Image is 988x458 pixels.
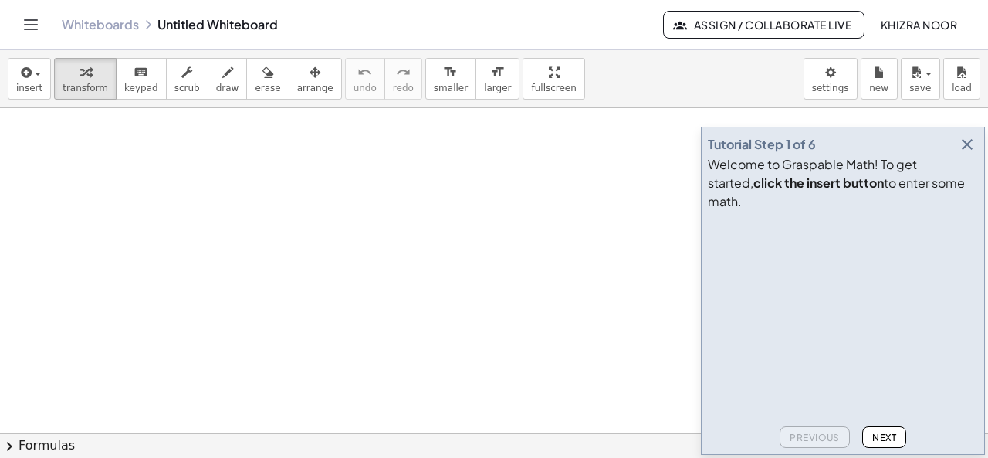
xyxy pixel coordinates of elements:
[676,18,851,32] span: Assign / Collaborate Live
[124,83,158,93] span: keypad
[393,83,414,93] span: redo
[753,175,884,191] b: click the insert button
[208,58,248,100] button: draw
[872,432,896,443] span: Next
[174,83,200,93] span: scrub
[8,58,51,100] button: insert
[663,11,864,39] button: Assign / Collaborate Live
[255,83,280,93] span: erase
[490,63,505,82] i: format_size
[868,11,969,39] button: Khizra Noor
[523,58,584,100] button: fullscreen
[425,58,476,100] button: format_sizesmaller
[116,58,167,100] button: keyboardkeypad
[901,58,940,100] button: save
[166,58,208,100] button: scrub
[434,83,468,93] span: smaller
[484,83,511,93] span: larger
[246,58,289,100] button: erase
[475,58,519,100] button: format_sizelarger
[396,63,411,82] i: redo
[134,63,148,82] i: keyboard
[384,58,422,100] button: redoredo
[216,83,239,93] span: draw
[708,135,816,154] div: Tutorial Step 1 of 6
[952,83,972,93] span: load
[16,83,42,93] span: insert
[909,83,931,93] span: save
[354,83,377,93] span: undo
[943,58,980,100] button: load
[861,58,898,100] button: new
[357,63,372,82] i: undo
[443,63,458,82] i: format_size
[531,83,576,93] span: fullscreen
[62,17,139,32] a: Whiteboards
[289,58,342,100] button: arrange
[862,426,906,448] button: Next
[812,83,849,93] span: settings
[297,83,333,93] span: arrange
[880,18,957,32] span: Khizra Noor
[19,12,43,37] button: Toggle navigation
[345,58,385,100] button: undoundo
[708,155,978,211] div: Welcome to Graspable Math! To get started, to enter some math.
[804,58,858,100] button: settings
[869,83,888,93] span: new
[63,83,108,93] span: transform
[54,58,117,100] button: transform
